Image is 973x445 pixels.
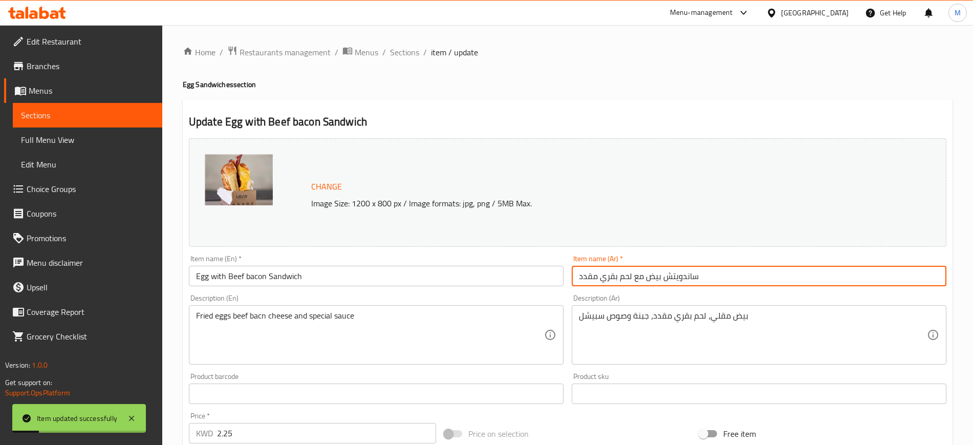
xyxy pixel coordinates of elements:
[5,386,70,399] a: Support.OpsPlatform
[468,428,529,440] span: Price on selection
[307,176,346,197] button: Change
[227,46,331,59] a: Restaurants management
[955,7,961,18] span: M
[196,311,544,359] textarea: Fried eggs beef bacn cheese and special sauce
[217,423,436,443] input: Please enter price
[342,46,378,59] a: Menus
[13,103,162,128] a: Sections
[37,413,117,424] div: Item updated successfully
[781,7,849,18] div: [GEOGRAPHIC_DATA]
[4,226,162,250] a: Promotions
[183,46,953,59] nav: breadcrumb
[183,46,215,58] a: Home
[189,266,564,286] input: Enter name En
[355,46,378,58] span: Menus
[5,376,52,389] span: Get support on:
[13,152,162,177] a: Edit Menu
[4,250,162,275] a: Menu disclaimer
[27,183,154,195] span: Choice Groups
[27,207,154,220] span: Coupons
[4,78,162,103] a: Menus
[21,109,154,121] span: Sections
[335,46,338,58] li: /
[240,46,331,58] span: Restaurants management
[27,330,154,343] span: Grocery Checklist
[390,46,419,58] a: Sections
[5,358,30,372] span: Version:
[4,177,162,201] a: Choice Groups
[27,232,154,244] span: Promotions
[183,79,953,90] h4: Egg Sandwiches section
[723,428,756,440] span: Free item
[29,84,154,97] span: Menus
[307,197,852,209] p: Image Size: 1200 x 800 px / Image formats: jpg, png / 5MB Max.
[4,201,162,226] a: Coupons
[21,158,154,171] span: Edit Menu
[382,46,386,58] li: /
[4,275,162,300] a: Upsell
[13,128,162,152] a: Full Menu View
[572,266,946,286] input: Enter name Ar
[4,324,162,349] a: Grocery Checklist
[21,134,154,146] span: Full Menu View
[311,179,342,194] span: Change
[189,384,564,404] input: Please enter product barcode
[579,311,927,359] textarea: بيض مقلي، لحم بقري مقدد، جبنة وصوص سبيشل
[431,46,478,58] span: item / update
[27,281,154,293] span: Upsell
[572,384,946,404] input: Please enter product sku
[32,358,48,372] span: 1.0.0
[4,54,162,78] a: Branches
[27,306,154,318] span: Coverage Report
[205,154,273,205] img: Bacon_Sandwich_637159052572248096.jpg
[423,46,427,58] li: /
[670,7,733,19] div: Menu-management
[220,46,223,58] li: /
[196,427,213,439] p: KWD
[4,300,162,324] a: Coverage Report
[189,114,946,130] h2: Update Egg with Beef bacon Sandwich
[27,257,154,269] span: Menu disclaimer
[27,35,154,48] span: Edit Restaurant
[4,29,162,54] a: Edit Restaurant
[27,60,154,72] span: Branches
